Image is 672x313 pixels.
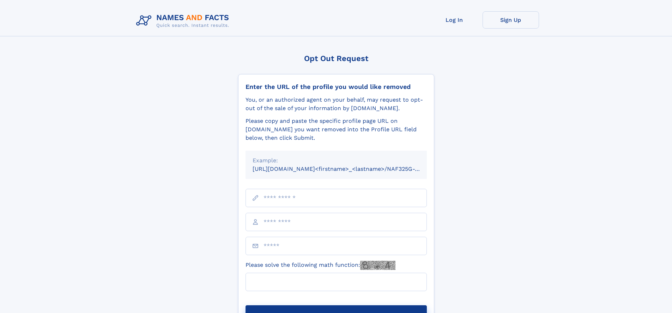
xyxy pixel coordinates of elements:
[426,11,483,29] a: Log In
[246,96,427,113] div: You, or an authorized agent on your behalf, may request to opt-out of the sale of your informatio...
[246,83,427,91] div: Enter the URL of the profile you would like removed
[238,54,434,63] div: Opt Out Request
[483,11,539,29] a: Sign Up
[133,11,235,30] img: Logo Names and Facts
[246,117,427,142] div: Please copy and paste the specific profile page URL on [DOMAIN_NAME] you want removed into the Pr...
[246,261,395,270] label: Please solve the following math function:
[253,165,440,172] small: [URL][DOMAIN_NAME]<firstname>_<lastname>/NAF325G-xxxxxxxx
[253,156,420,165] div: Example:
